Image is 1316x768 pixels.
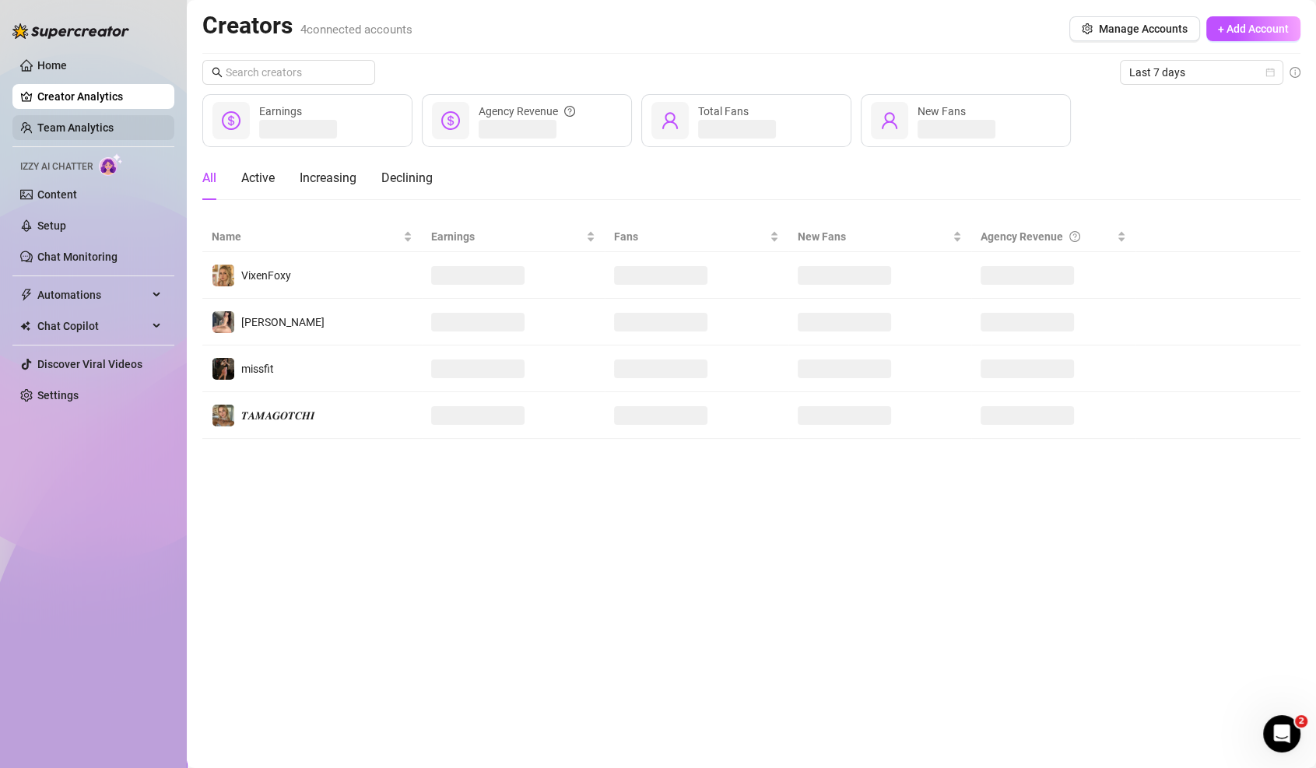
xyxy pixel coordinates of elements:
button: Manage Accounts [1069,16,1200,41]
iframe: Intercom live chat [1263,715,1300,752]
span: calendar [1265,68,1275,77]
div: Agency Revenue [479,103,575,120]
span: New Fans [918,105,966,117]
span: info-circle [1290,67,1300,78]
span: user [661,111,679,130]
span: Total Fans [698,105,749,117]
div: Agency Revenue [981,228,1114,245]
span: Izzy AI Chatter [20,160,93,174]
span: Name [212,228,400,245]
span: dollar-circle [222,111,240,130]
span: user [880,111,899,130]
span: dollar-circle [441,111,460,130]
a: Home [37,59,67,72]
a: Creator Analytics [37,84,162,109]
img: missfit [212,358,234,380]
a: Content [37,188,77,201]
span: question-circle [1069,228,1080,245]
span: Earnings [259,105,302,117]
span: thunderbolt [20,289,33,301]
th: Earnings [422,222,605,252]
span: question-circle [564,103,575,120]
span: New Fans [798,228,949,245]
div: Declining [381,169,433,188]
img: 𝑻𝑨𝑴𝑨𝑮𝑶𝑻𝑪𝑯𝑰 [212,405,234,426]
span: Fans [614,228,766,245]
span: [PERSON_NAME] [241,316,325,328]
span: 2 [1295,715,1307,728]
span: Earnings [431,228,583,245]
img: VixenFoxy [212,265,234,286]
button: + Add Account [1206,16,1300,41]
span: VixenFoxy [241,269,291,282]
a: Chat Monitoring [37,251,118,263]
th: Name [202,222,422,252]
span: setting [1082,23,1093,34]
div: Active [241,169,275,188]
span: + Add Account [1218,23,1289,35]
img: AI Chatter [99,153,123,176]
span: 4 connected accounts [300,23,412,37]
span: Manage Accounts [1099,23,1188,35]
th: New Fans [788,222,971,252]
div: All [202,169,216,188]
span: missfit [241,363,274,375]
span: search [212,67,223,78]
a: Team Analytics [37,121,114,134]
img: Chat Copilot [20,321,30,331]
a: Discover Viral Videos [37,358,142,370]
h2: Creators [202,11,412,40]
a: Settings [37,389,79,402]
div: Increasing [300,169,356,188]
a: Setup [37,219,66,232]
span: Last 7 days [1129,61,1274,84]
span: Chat Copilot [37,314,148,338]
span: Automations [37,282,148,307]
th: Fans [605,222,788,252]
input: Search creators [226,64,353,81]
img: logo-BBDzfeDw.svg [12,23,129,39]
img: Lana [212,311,234,333]
span: 𝑻𝑨𝑴𝑨𝑮𝑶𝑻𝑪𝑯𝑰 [241,409,315,422]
